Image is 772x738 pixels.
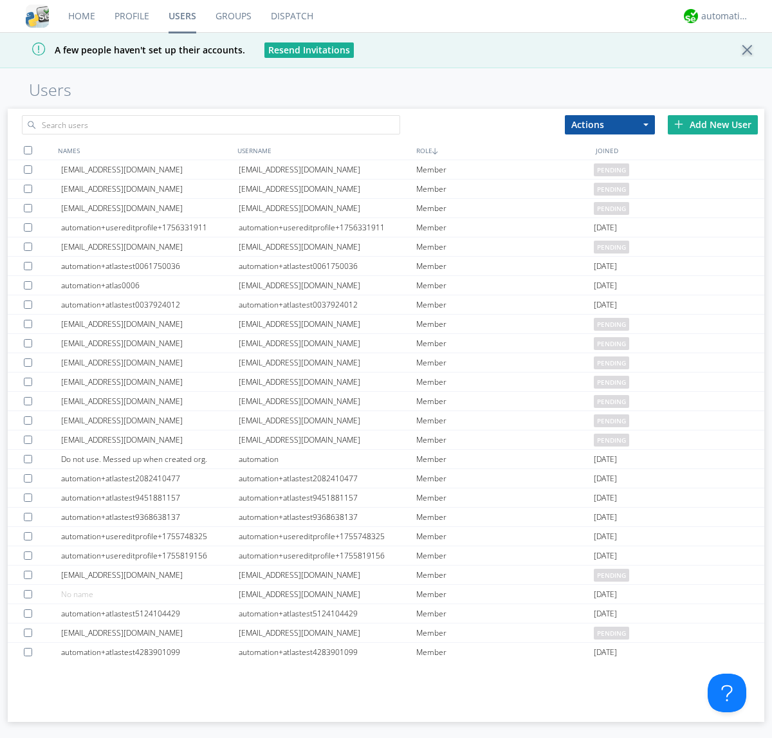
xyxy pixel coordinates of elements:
a: [EMAIL_ADDRESS][DOMAIN_NAME][EMAIL_ADDRESS][DOMAIN_NAME]Memberpending [8,392,764,411]
div: Add New User [668,115,758,134]
span: [DATE] [594,257,617,276]
div: [EMAIL_ADDRESS][DOMAIN_NAME] [61,623,239,642]
a: [EMAIL_ADDRESS][DOMAIN_NAME][EMAIL_ADDRESS][DOMAIN_NAME]Memberpending [8,237,764,257]
div: automation+atlas0006 [61,276,239,295]
span: pending [594,434,629,447]
iframe: Toggle Customer Support [708,674,746,712]
div: Member [416,315,594,333]
span: pending [594,569,629,582]
a: Do not use. Messed up when created org.automationMember[DATE] [8,450,764,469]
div: [EMAIL_ADDRESS][DOMAIN_NAME] [239,199,416,217]
span: pending [594,376,629,389]
div: [EMAIL_ADDRESS][DOMAIN_NAME] [239,411,416,430]
div: automation+atlastest4283901099 [239,643,416,661]
div: Member [416,546,594,565]
div: automation+usereditprofile+1755748325 [61,527,239,546]
div: [EMAIL_ADDRESS][DOMAIN_NAME] [61,160,239,179]
div: [EMAIL_ADDRESS][DOMAIN_NAME] [61,411,239,430]
div: Member [416,353,594,372]
div: Member [416,585,594,604]
div: Member [416,237,594,256]
div: Member [416,450,594,468]
div: USERNAME [234,141,414,160]
span: pending [594,337,629,350]
span: [DATE] [594,276,617,295]
span: pending [594,395,629,408]
a: automation+atlastest9368638137automation+atlastest9368638137Member[DATE] [8,508,764,527]
div: Member [416,527,594,546]
div: Member [416,392,594,411]
span: [DATE] [594,469,617,488]
div: Member [416,257,594,275]
div: [EMAIL_ADDRESS][DOMAIN_NAME] [239,392,416,411]
a: [EMAIL_ADDRESS][DOMAIN_NAME][EMAIL_ADDRESS][DOMAIN_NAME]Memberpending [8,623,764,643]
div: Member [416,623,594,642]
div: Member [416,373,594,391]
span: pending [594,414,629,427]
a: [EMAIL_ADDRESS][DOMAIN_NAME][EMAIL_ADDRESS][DOMAIN_NAME]Memberpending [8,373,764,392]
div: automation+usereditprofile+1755819156 [239,546,416,565]
span: [DATE] [594,450,617,469]
div: automation+atlastest5124104429 [239,604,416,623]
input: Search users [22,115,400,134]
div: automation+usereditprofile+1756331911 [239,218,416,237]
div: automation+atlas [701,10,749,23]
div: Member [416,218,594,237]
span: [DATE] [594,527,617,546]
span: pending [594,202,629,215]
a: [EMAIL_ADDRESS][DOMAIN_NAME][EMAIL_ADDRESS][DOMAIN_NAME]Memberpending [8,411,764,430]
a: automation+atlastest2082410477automation+atlastest2082410477Member[DATE] [8,469,764,488]
div: automation+atlastest4283901099 [61,643,239,661]
span: A few people haven't set up their accounts. [10,44,245,56]
a: automation+atlastest9451881157automation+atlastest9451881157Member[DATE] [8,488,764,508]
div: automation+atlastest0037924012 [61,295,239,314]
div: [EMAIL_ADDRESS][DOMAIN_NAME] [61,373,239,391]
div: automation+atlastest9451881157 [239,488,416,507]
div: [EMAIL_ADDRESS][DOMAIN_NAME] [61,334,239,353]
div: [EMAIL_ADDRESS][DOMAIN_NAME] [239,334,416,353]
span: pending [594,356,629,369]
a: automation+atlastest0037924012automation+atlastest0037924012Member[DATE] [8,295,764,315]
a: [EMAIL_ADDRESS][DOMAIN_NAME][EMAIL_ADDRESS][DOMAIN_NAME]Memberpending [8,160,764,180]
span: [DATE] [594,643,617,662]
div: JOINED [593,141,772,160]
span: [DATE] [594,604,617,623]
span: pending [594,241,629,254]
span: [DATE] [594,488,617,508]
div: automation [239,450,416,468]
div: automation+atlastest2082410477 [239,469,416,488]
span: pending [594,318,629,331]
div: Member [416,469,594,488]
div: [EMAIL_ADDRESS][DOMAIN_NAME] [239,353,416,372]
div: Member [416,411,594,430]
img: cddb5a64eb264b2086981ab96f4c1ba7 [26,5,49,28]
div: [EMAIL_ADDRESS][DOMAIN_NAME] [239,276,416,295]
span: [DATE] [594,295,617,315]
span: No name [61,589,93,600]
div: automation+atlastest5124104429 [61,604,239,623]
div: Member [416,334,594,353]
div: Member [416,508,594,526]
div: [EMAIL_ADDRESS][DOMAIN_NAME] [61,180,239,198]
div: [EMAIL_ADDRESS][DOMAIN_NAME] [61,315,239,333]
a: automation+usereditprofile+1755819156automation+usereditprofile+1755819156Member[DATE] [8,546,764,566]
div: automation+usereditprofile+1755748325 [239,527,416,546]
span: [DATE] [594,546,617,566]
a: automation+atlastest0061750036automation+atlastest0061750036Member[DATE] [8,257,764,276]
a: [EMAIL_ADDRESS][DOMAIN_NAME][EMAIL_ADDRESS][DOMAIN_NAME]Memberpending [8,334,764,353]
div: [EMAIL_ADDRESS][DOMAIN_NAME] [61,566,239,584]
div: [EMAIL_ADDRESS][DOMAIN_NAME] [239,160,416,179]
span: pending [594,163,629,176]
span: [DATE] [594,585,617,604]
div: Member [416,295,594,314]
a: automation+usereditprofile+1755748325automation+usereditprofile+1755748325Member[DATE] [8,527,764,546]
div: Member [416,604,594,623]
div: [EMAIL_ADDRESS][DOMAIN_NAME] [61,237,239,256]
div: [EMAIL_ADDRESS][DOMAIN_NAME] [239,180,416,198]
div: [EMAIL_ADDRESS][DOMAIN_NAME] [239,566,416,584]
div: automation+atlastest9368638137 [61,508,239,526]
button: Actions [565,115,655,134]
a: [EMAIL_ADDRESS][DOMAIN_NAME][EMAIL_ADDRESS][DOMAIN_NAME]Memberpending [8,315,764,334]
img: d2d01cd9b4174d08988066c6d424eccd [684,9,698,23]
div: automation+atlastest0061750036 [239,257,416,275]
